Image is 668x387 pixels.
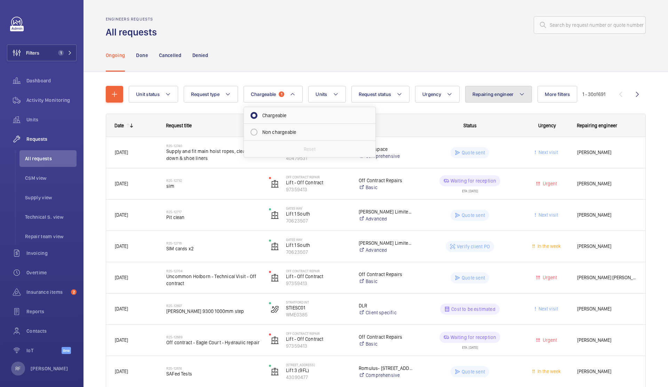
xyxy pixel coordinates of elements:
[359,184,414,191] a: Basic
[462,186,478,193] div: ETA: [DATE]
[286,155,350,162] p: 40479531
[304,146,316,153] p: Reset
[271,336,279,345] img: elevator.svg
[359,365,414,372] p: Romulus- [STREET_ADDRESS]
[106,168,645,200] div: Press SPACE to select this row.
[582,92,605,97] span: 1 - 30 691
[359,177,414,184] p: Off Contract Repairs
[7,45,77,61] button: Filters1
[114,123,124,128] div: Date
[536,243,561,249] span: In the week
[25,194,77,201] span: Supply view
[26,328,77,334] span: Contacts
[129,86,178,103] button: Unit status
[166,370,260,377] span: SAFed Tests
[115,243,128,249] span: [DATE]
[271,368,279,376] img: elevator.svg
[534,16,646,34] input: Search by request number or quote number
[166,144,260,148] h2: R25-12740
[159,52,181,59] p: Cancelled
[191,91,220,97] span: Request type
[472,91,514,97] span: Repairing engineer
[166,335,260,339] h2: R25-12689
[106,52,125,59] p: Ongoing
[538,86,577,103] button: More filters
[286,237,350,242] p: Gates Way
[359,333,414,340] p: Off Contract Repairs
[279,91,284,97] span: 1
[359,153,414,160] a: Comprehensive
[26,250,77,257] span: Invoicing
[106,137,645,168] div: Press SPACE to select this row.
[577,180,637,188] span: [PERSON_NAME]
[541,337,557,343] span: Urgent
[594,91,598,97] span: of
[536,369,561,374] span: In the week
[286,249,350,256] p: 70623507
[26,77,77,84] span: Dashboard
[541,275,557,280] span: Urgent
[25,233,77,240] span: Repair team view
[577,336,637,344] span: [PERSON_NAME]
[541,181,557,186] span: Urgent
[115,337,128,343] span: [DATE]
[577,368,637,376] span: [PERSON_NAME]
[415,86,460,103] button: Urgency
[166,273,260,287] span: Uncommon Holborn - Technical Visit - Off contract
[359,91,391,97] span: Request status
[286,175,350,179] p: Off Contract Repair
[166,123,192,128] span: Request title
[545,91,570,97] span: More filters
[26,49,39,56] span: Filters
[166,148,260,162] span: Supply and fit main hoist ropes, clean down & shoe liners
[422,91,441,97] span: Urgency
[308,86,345,103] button: Units
[166,241,260,245] h2: R25-12716
[166,245,260,252] span: SIM cards x2
[192,52,208,59] p: Denied
[166,214,260,221] span: Pit clean
[286,363,350,367] p: [STREET_ADDRESS]
[462,274,485,281] p: Quote sent
[286,217,350,224] p: 70623507
[106,26,161,39] h1: All requests
[136,52,148,59] p: Done
[106,262,645,293] div: Press SPACE to select this row.
[537,150,558,155] span: Next visit
[286,210,350,217] p: Lift 1 South
[58,50,64,56] span: 1
[71,289,77,295] span: 2
[537,212,558,218] span: Next visit
[166,339,260,346] span: Off contract - Eagle Court - Hydraulic repair
[286,336,350,342] p: Lift - Off Contract
[184,86,238,103] button: Request type
[359,215,414,222] a: Advanced
[286,186,350,193] p: 97359413
[359,278,414,285] a: Basic
[359,146,414,153] p: Wallacespace
[577,123,617,128] span: Repairing engineer
[166,269,260,273] h2: R25-12704
[316,91,327,97] span: Units
[359,208,414,215] p: [PERSON_NAME] Limited: Gates Way
[286,242,350,249] p: Lift 1 South
[251,91,276,97] span: Chargeable
[538,123,556,128] span: Urgency
[115,150,128,155] span: [DATE]
[136,91,160,97] span: Unit status
[166,183,260,190] span: sim
[166,366,260,370] h2: R25-12674
[25,155,77,162] span: All requests
[26,97,77,104] span: Activity Monitoring
[462,368,485,375] p: Quote sent
[115,181,128,186] span: [DATE]
[577,211,637,219] span: [PERSON_NAME]
[271,274,279,282] img: elevator.svg
[271,180,279,188] img: elevator.svg
[463,123,477,128] span: Status
[286,367,350,374] p: Lift 3 (9FL)
[115,275,128,280] span: [DATE]
[26,116,77,123] span: Units
[244,86,303,103] button: Chargeable1
[359,247,414,253] a: Advanced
